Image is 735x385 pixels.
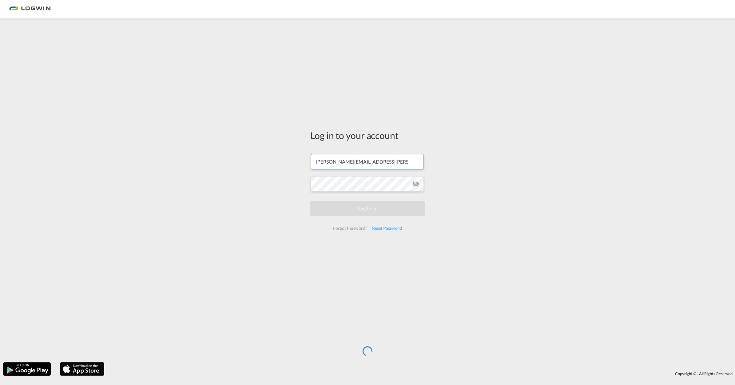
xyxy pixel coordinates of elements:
img: google.png [2,362,51,376]
md-icon: icon-eye-off [412,180,419,188]
img: bc73a0e0d8c111efacd525e4c8ad7d32.png [9,2,51,16]
div: Copyright © . All Rights Reserved [107,368,735,379]
div: Log in to your account [310,129,425,142]
input: Enter email/phone number [311,154,424,169]
div: Forgot Password? [331,223,369,234]
button: LOGIN [310,201,425,216]
div: Reset Password [370,223,404,234]
img: apple.png [59,362,105,376]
